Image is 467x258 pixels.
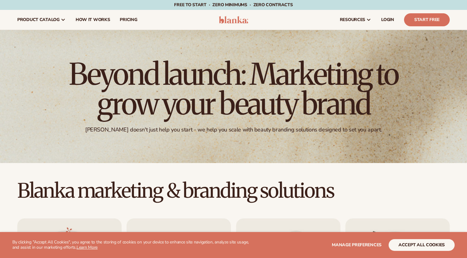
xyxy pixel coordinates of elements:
[17,17,60,22] span: product catalog
[219,16,248,24] img: logo
[120,17,137,22] span: pricing
[340,17,365,22] span: resources
[332,239,382,251] button: Manage preferences
[71,10,115,30] a: How It Works
[115,10,142,30] a: pricing
[77,244,98,250] a: Learn More
[12,10,71,30] a: product catalog
[381,17,394,22] span: LOGIN
[389,239,455,251] button: accept all cookies
[376,10,399,30] a: LOGIN
[404,13,450,26] a: Start Free
[174,2,293,8] span: Free to start · ZERO minimums · ZERO contracts
[332,242,382,248] span: Manage preferences
[76,17,110,22] span: How It Works
[335,10,376,30] a: resources
[64,59,403,119] h1: Beyond launch: Marketing to grow your beauty brand
[85,126,382,133] div: [PERSON_NAME] doesn't just help you start - we help you scale with beauty branding solutions desi...
[12,240,253,250] p: By clicking "Accept All Cookies", you agree to the storing of cookies on your device to enhance s...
